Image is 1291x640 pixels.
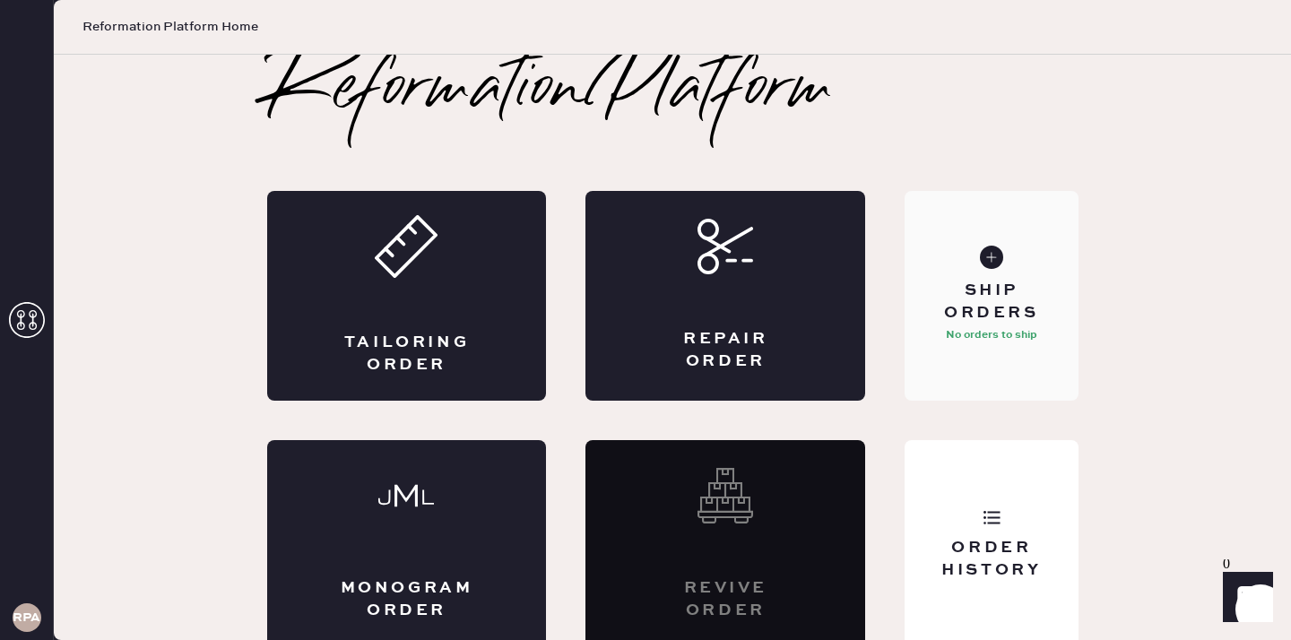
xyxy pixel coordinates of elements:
iframe: Front Chat [1206,559,1283,636]
div: Monogram Order [339,577,475,622]
div: Repair Order [657,328,793,373]
h3: RPA [13,611,40,624]
span: Reformation Platform Home [82,18,258,36]
div: Tailoring Order [339,332,475,376]
div: Ship Orders [919,280,1063,324]
p: No orders to ship [946,324,1037,346]
div: Revive order [657,577,793,622]
div: Order History [919,537,1063,582]
h2: Reformation Platform [267,55,834,126]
